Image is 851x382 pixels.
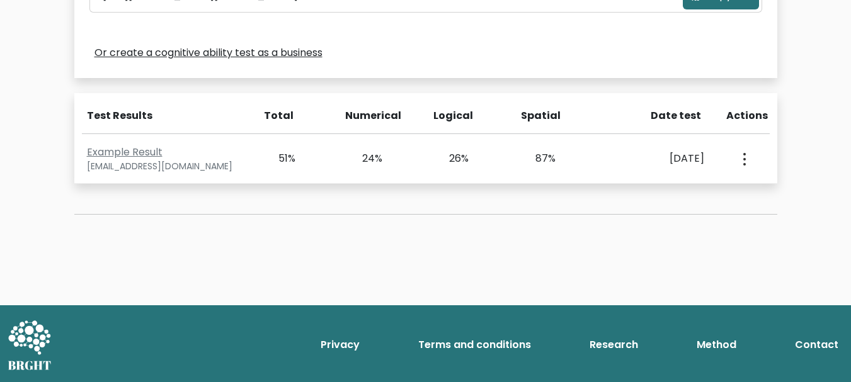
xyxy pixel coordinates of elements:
div: 87% [520,151,556,166]
a: Contact [790,332,843,357]
div: Date test [609,108,711,123]
div: 51% [260,151,296,166]
div: Total [258,108,294,123]
a: Research [585,332,643,357]
div: [DATE] [607,151,704,166]
a: Example Result [87,145,163,159]
div: Numerical [345,108,382,123]
div: Actions [726,108,770,123]
a: Or create a cognitive ability test as a business [94,45,323,60]
div: Logical [433,108,470,123]
div: Test Results [87,108,243,123]
a: Privacy [316,332,365,357]
div: [EMAIL_ADDRESS][DOMAIN_NAME] [87,160,245,173]
a: Terms and conditions [413,332,536,357]
div: Spatial [521,108,557,123]
div: 26% [433,151,469,166]
div: 24% [346,151,382,166]
a: Method [692,332,741,357]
